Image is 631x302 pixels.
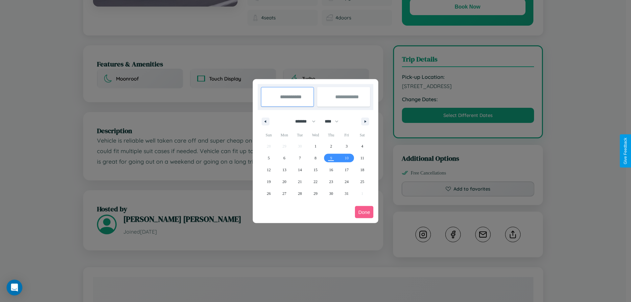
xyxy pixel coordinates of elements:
button: 25 [355,176,370,188]
span: Fri [339,130,354,140]
button: 15 [308,164,323,176]
button: 26 [261,188,276,199]
span: 29 [314,188,317,199]
button: 8 [308,152,323,164]
button: 5 [261,152,276,164]
button: 21 [292,176,308,188]
span: 31 [345,188,349,199]
div: Give Feedback [623,138,628,164]
span: 2 [330,140,332,152]
span: 5 [268,152,270,164]
button: 4 [355,140,370,152]
button: 27 [276,188,292,199]
span: 22 [314,176,317,188]
span: Sun [261,130,276,140]
span: 15 [314,164,317,176]
button: 6 [276,152,292,164]
span: 8 [315,152,316,164]
button: 17 [339,164,354,176]
span: Mon [276,130,292,140]
span: 30 [329,188,333,199]
span: Thu [323,130,339,140]
button: 18 [355,164,370,176]
button: 29 [308,188,323,199]
span: 18 [360,164,364,176]
span: 13 [282,164,286,176]
button: 7 [292,152,308,164]
span: 26 [267,188,271,199]
span: 11 [360,152,364,164]
button: 20 [276,176,292,188]
span: 28 [298,188,302,199]
button: 13 [276,164,292,176]
span: 6 [283,152,285,164]
span: 9 [330,152,332,164]
span: 17 [345,164,349,176]
span: Wed [308,130,323,140]
span: 19 [267,176,271,188]
span: 1 [315,140,316,152]
span: 4 [361,140,363,152]
span: 24 [345,176,349,188]
button: 16 [323,164,339,176]
button: 30 [323,188,339,199]
button: 14 [292,164,308,176]
button: 11 [355,152,370,164]
button: 31 [339,188,354,199]
button: 23 [323,176,339,188]
span: Sat [355,130,370,140]
span: 21 [298,176,302,188]
span: 12 [267,164,271,176]
span: 16 [329,164,333,176]
span: 23 [329,176,333,188]
span: 14 [298,164,302,176]
span: 20 [282,176,286,188]
span: 25 [360,176,364,188]
button: 3 [339,140,354,152]
span: 27 [282,188,286,199]
span: 7 [299,152,301,164]
button: 9 [323,152,339,164]
button: 24 [339,176,354,188]
button: 10 [339,152,354,164]
button: Done [355,206,373,218]
button: 1 [308,140,323,152]
button: 12 [261,164,276,176]
button: 28 [292,188,308,199]
button: 2 [323,140,339,152]
div: Open Intercom Messenger [7,280,22,295]
button: 19 [261,176,276,188]
button: 22 [308,176,323,188]
span: 10 [345,152,349,164]
span: Tue [292,130,308,140]
span: 3 [346,140,348,152]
